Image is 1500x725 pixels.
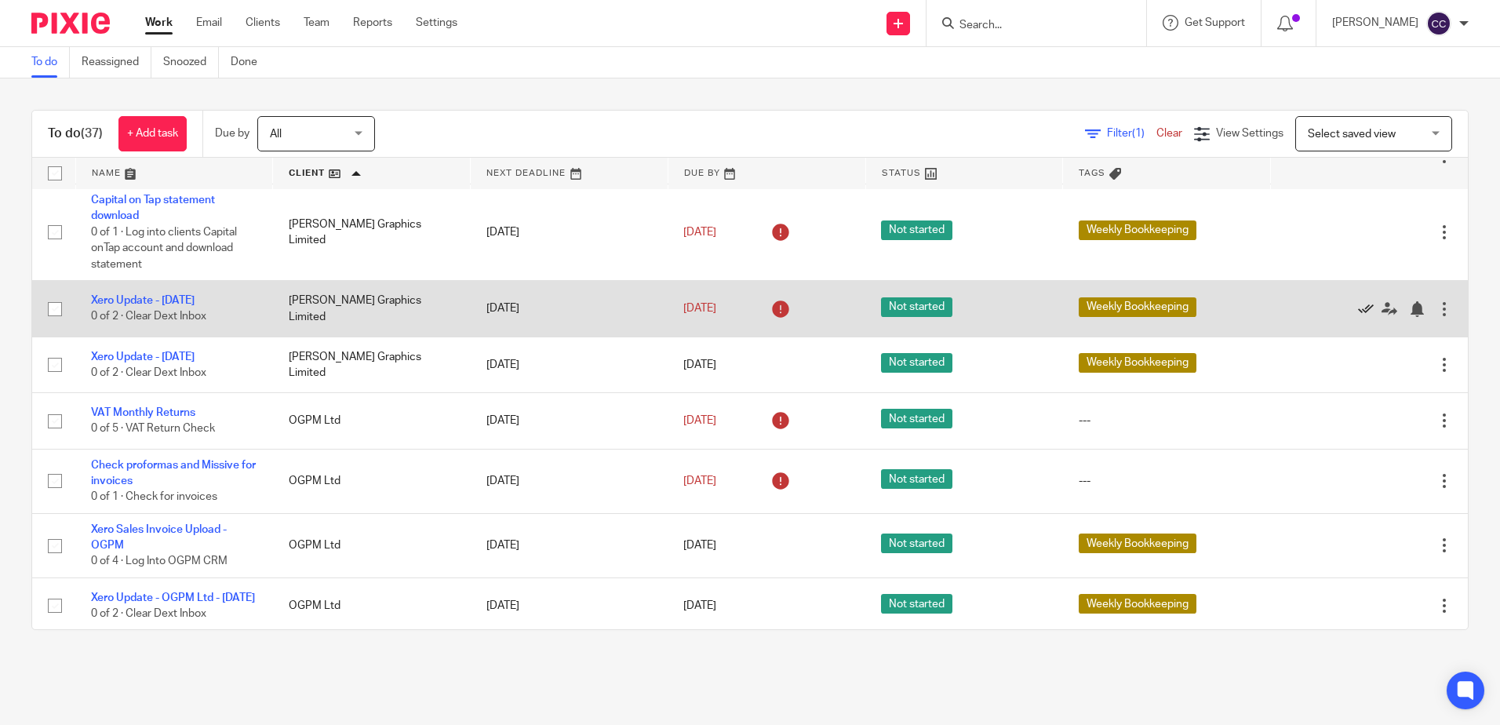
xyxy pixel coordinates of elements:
[1107,128,1156,139] span: Filter
[273,578,471,634] td: OGPM Ltd
[683,227,716,238] span: [DATE]
[163,47,219,78] a: Snoozed
[471,449,668,513] td: [DATE]
[91,407,195,418] a: VAT Monthly Returns
[273,281,471,337] td: [PERSON_NAME] Graphics Limited
[471,281,668,337] td: [DATE]
[1079,594,1196,614] span: Weekly Bookkeeping
[91,311,206,322] span: 0 of 2 · Clear Dext Inbox
[881,220,952,240] span: Not started
[683,359,716,370] span: [DATE]
[471,393,668,449] td: [DATE]
[1079,220,1196,240] span: Weekly Bookkeeping
[881,469,952,489] span: Not started
[91,592,255,603] a: Xero Update - OGPM Ltd - [DATE]
[270,129,282,140] span: All
[683,415,716,426] span: [DATE]
[1079,473,1254,489] div: ---
[118,116,187,151] a: + Add task
[31,13,110,34] img: Pixie
[273,337,471,392] td: [PERSON_NAME] Graphics Limited
[91,491,217,502] span: 0 of 1 · Check for invoices
[416,15,457,31] a: Settings
[81,127,103,140] span: (37)
[91,608,206,619] span: 0 of 2 · Clear Dext Inbox
[1079,413,1254,428] div: ---
[1358,301,1382,316] a: Mark as done
[82,47,151,78] a: Reassigned
[1216,128,1283,139] span: View Settings
[145,15,173,31] a: Work
[1132,128,1145,139] span: (1)
[471,184,668,280] td: [DATE]
[881,409,952,428] span: Not started
[471,578,668,634] td: [DATE]
[91,352,195,362] a: Xero Update - [DATE]
[353,15,392,31] a: Reports
[683,540,716,551] span: [DATE]
[1079,297,1196,317] span: Weekly Bookkeeping
[683,475,716,486] span: [DATE]
[31,47,70,78] a: To do
[881,594,952,614] span: Not started
[91,295,195,306] a: Xero Update - [DATE]
[91,195,215,221] a: Capital on Tap statement download
[91,460,256,486] a: Check proformas and Missive for invoices
[196,15,222,31] a: Email
[91,367,206,378] span: 0 of 2 · Clear Dext Inbox
[91,227,237,270] span: 0 of 1 · Log into clients Capital onTap account and download statement
[1079,534,1196,553] span: Weekly Bookkeeping
[91,424,215,435] span: 0 of 5 · VAT Return Check
[1426,11,1451,36] img: svg%3E
[215,126,249,141] p: Due by
[1156,128,1182,139] a: Clear
[304,15,329,31] a: Team
[1079,169,1105,177] span: Tags
[881,297,952,317] span: Not started
[273,393,471,449] td: OGPM Ltd
[1079,353,1196,373] span: Weekly Bookkeeping
[273,184,471,280] td: [PERSON_NAME] Graphics Limited
[91,556,228,567] span: 0 of 4 · Log Into OGPM CRM
[246,15,280,31] a: Clients
[881,534,952,553] span: Not started
[273,513,471,577] td: OGPM Ltd
[273,449,471,513] td: OGPM Ltd
[471,337,668,392] td: [DATE]
[231,47,269,78] a: Done
[48,126,103,142] h1: To do
[1308,129,1396,140] span: Select saved view
[683,600,716,611] span: [DATE]
[471,513,668,577] td: [DATE]
[881,353,952,373] span: Not started
[683,303,716,314] span: [DATE]
[91,524,227,551] a: Xero Sales Invoice Upload - OGPM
